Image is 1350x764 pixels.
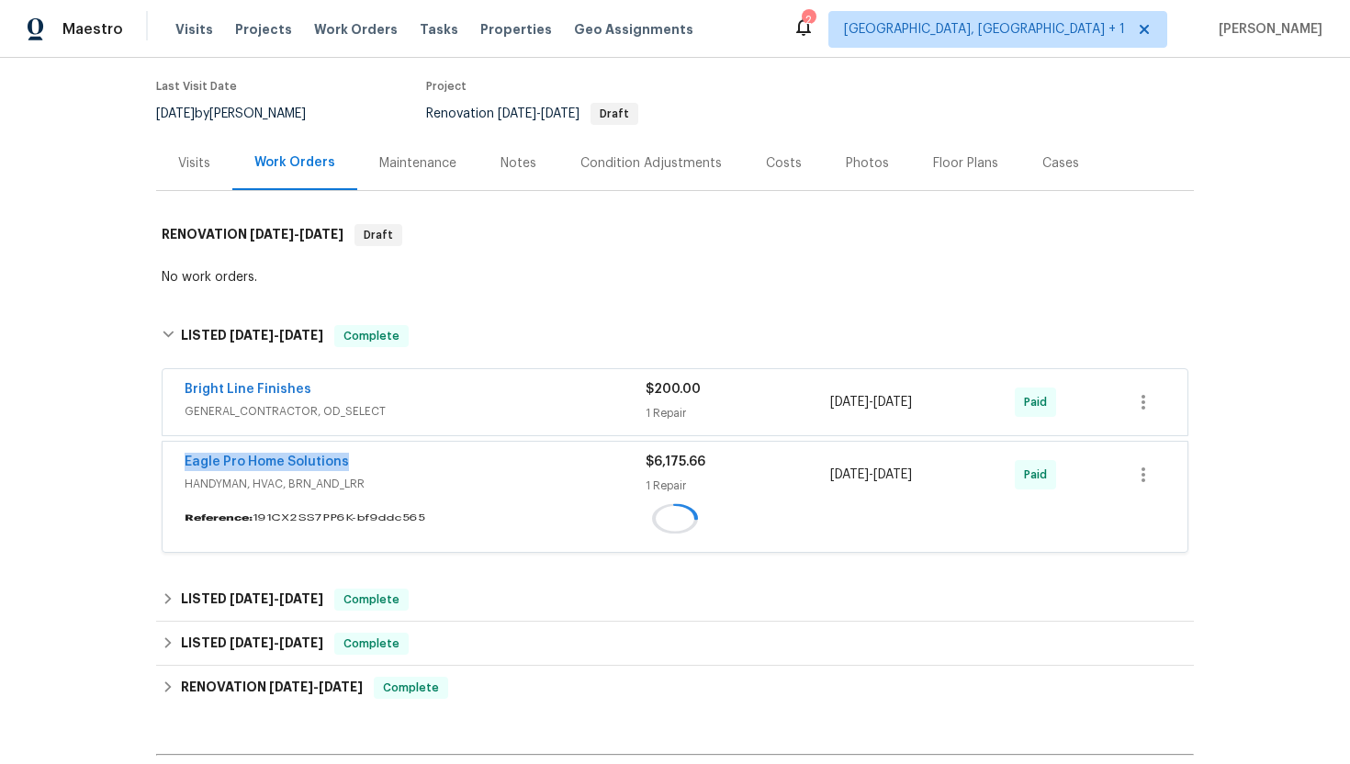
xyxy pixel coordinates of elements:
[1024,393,1054,411] span: Paid
[156,622,1194,666] div: LISTED [DATE]-[DATE]Complete
[830,393,912,411] span: -
[498,107,579,120] span: -
[156,103,328,125] div: by [PERSON_NAME]
[873,396,912,409] span: [DATE]
[498,107,536,120] span: [DATE]
[230,329,323,342] span: -
[185,475,646,493] span: HANDYMAN, HVAC, BRN_AND_LRR
[279,329,323,342] span: [DATE]
[873,468,912,481] span: [DATE]
[181,633,323,655] h6: LISTED
[356,226,400,244] span: Draft
[802,11,815,29] div: 2
[175,20,213,39] span: Visits
[162,268,1188,286] div: No work orders.
[162,224,343,246] h6: RENOVATION
[420,23,458,36] span: Tasks
[279,636,323,649] span: [DATE]
[379,154,456,173] div: Maintenance
[269,680,313,693] span: [DATE]
[766,154,802,173] div: Costs
[279,592,323,605] span: [DATE]
[592,108,636,119] span: Draft
[336,590,407,609] span: Complete
[250,228,343,241] span: -
[336,327,407,345] span: Complete
[580,154,722,173] div: Condition Adjustments
[501,154,536,173] div: Notes
[156,81,237,92] span: Last Visit Date
[376,679,446,697] span: Complete
[933,154,998,173] div: Floor Plans
[178,154,210,173] div: Visits
[156,206,1194,264] div: RENOVATION [DATE]-[DATE]Draft
[185,383,311,396] a: Bright Line Finishes
[181,589,323,611] h6: LISTED
[314,20,398,39] span: Work Orders
[230,636,323,649] span: -
[574,20,693,39] span: Geo Assignments
[235,20,292,39] span: Projects
[646,383,701,396] span: $200.00
[185,455,349,468] a: Eagle Pro Home Solutions
[830,468,869,481] span: [DATE]
[156,578,1194,622] div: LISTED [DATE]-[DATE]Complete
[230,329,274,342] span: [DATE]
[299,228,343,241] span: [DATE]
[185,402,646,421] span: GENERAL_CONTRACTOR, OD_SELECT
[181,677,363,699] h6: RENOVATION
[480,20,552,39] span: Properties
[426,81,467,92] span: Project
[426,107,638,120] span: Renovation
[646,455,705,468] span: $6,175.66
[846,154,889,173] div: Photos
[830,466,912,484] span: -
[230,636,274,649] span: [DATE]
[156,666,1194,710] div: RENOVATION [DATE]-[DATE]Complete
[541,107,579,120] span: [DATE]
[844,20,1125,39] span: [GEOGRAPHIC_DATA], [GEOGRAPHIC_DATA] + 1
[830,396,869,409] span: [DATE]
[156,307,1194,365] div: LISTED [DATE]-[DATE]Complete
[230,592,274,605] span: [DATE]
[230,592,323,605] span: -
[181,325,323,347] h6: LISTED
[62,20,123,39] span: Maestro
[646,404,830,422] div: 1 Repair
[646,477,830,495] div: 1 Repair
[319,680,363,693] span: [DATE]
[254,153,335,172] div: Work Orders
[1042,154,1079,173] div: Cases
[1024,466,1054,484] span: Paid
[269,680,363,693] span: -
[250,228,294,241] span: [DATE]
[1211,20,1322,39] span: [PERSON_NAME]
[336,635,407,653] span: Complete
[156,107,195,120] span: [DATE]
